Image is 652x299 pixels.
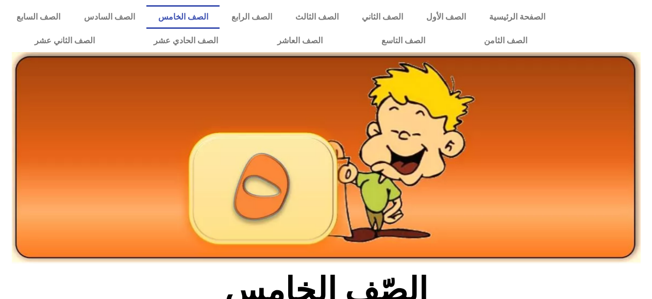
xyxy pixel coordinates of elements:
[5,5,72,29] a: الصف السابع
[124,29,247,53] a: الصف الحادي عشر
[248,29,352,53] a: الصف العاشر
[350,5,414,29] a: الصف الثاني
[283,5,350,29] a: الصف الثالث
[146,5,220,29] a: الصف الخامس
[5,29,124,53] a: الصف الثاني عشر
[220,5,283,29] a: الصف الرابع
[455,29,557,53] a: الصف الثامن
[352,29,455,53] a: الصف التاسع
[414,5,477,29] a: الصف الأول
[72,5,146,29] a: الصف السادس
[477,5,557,29] a: الصفحة الرئيسية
